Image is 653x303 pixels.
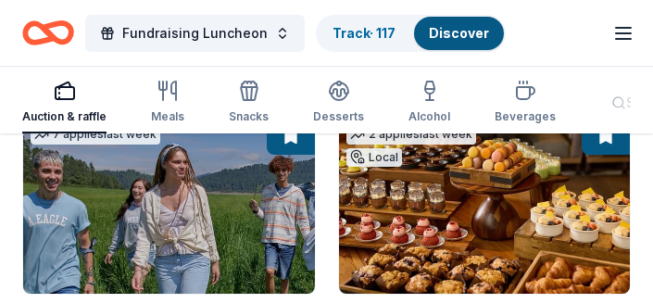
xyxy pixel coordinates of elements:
[151,72,184,133] button: Meals
[151,109,184,124] div: Meals
[339,118,631,294] img: Image for Seminole Hard Rock Hotel & Casino Hollywood
[122,22,268,44] span: Fundraising Luncheon
[23,118,315,294] img: Image for American Eagle
[346,148,402,167] div: Local
[313,109,364,124] div: Desserts
[346,125,476,145] div: 2 applies last week
[316,15,506,52] button: Track· 117Discover
[495,72,556,133] button: Beverages
[408,109,450,124] div: Alcohol
[22,109,107,124] div: Auction & raffle
[495,109,556,124] div: Beverages
[85,15,305,52] button: Fundraising Luncheon
[429,25,489,41] a: Discover
[31,125,160,145] div: 7 applies last week
[22,11,74,55] a: Home
[408,72,450,133] button: Alcohol
[229,72,269,133] button: Snacks
[22,72,107,133] button: Auction & raffle
[229,109,269,124] div: Snacks
[333,25,396,41] a: Track· 117
[313,72,364,133] button: Desserts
